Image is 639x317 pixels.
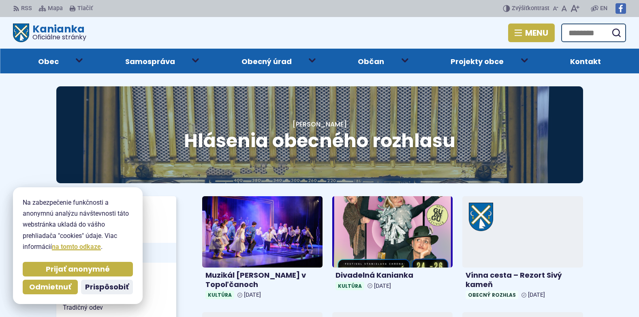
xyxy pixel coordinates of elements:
[184,128,455,154] span: Hlásenia obecného rozhlasu
[202,196,323,302] a: Muzikál [PERSON_NAME] v Topoľčanoch Kultúra [DATE]
[451,49,504,73] span: Projekty obce
[29,283,71,292] span: Odmietnuť
[29,24,86,41] span: Kanianka
[462,196,583,302] a: Vínna cesta – Rezort Sivý kameň Obecný rozhlas [DATE]
[13,24,86,42] a: Logo Kanianka, prejsť na domovskú stránku.
[425,49,529,73] a: Projekty obce
[374,283,391,289] span: [DATE]
[512,5,528,12] span: Zvýšiť
[186,52,205,68] button: Otvoriť podmenu pre
[205,291,234,299] span: Kultúra
[81,280,133,294] button: Prispôsobiť
[466,291,518,299] span: Obecný rozhlas
[244,291,261,298] span: [DATE]
[46,265,110,274] span: Prijať anonymné
[358,49,384,73] span: Občan
[48,4,63,13] span: Mapa
[466,271,579,289] h4: Vínna cesta – Rezort Sivý kameň
[100,49,200,73] a: Samospráva
[528,291,545,298] span: [DATE]
[125,49,175,73] span: Samospráva
[21,4,32,13] span: RSS
[77,5,93,12] span: Tlačiť
[333,49,410,73] a: Občan
[293,120,347,129] a: [PERSON_NAME]
[23,280,78,294] button: Odmietnuť
[512,5,549,12] span: kontrast
[13,24,29,42] img: Prejsť na domovskú stránku
[598,4,609,13] a: EN
[23,197,133,252] p: Na zabezpečenie funkčnosti a anonymnú analýzu návštevnosti táto webstránka ukladá do vášho prehli...
[303,52,322,68] button: Otvoriť podmenu pre
[205,271,319,289] h4: Muzikál [PERSON_NAME] v Topoľčanoch
[23,262,133,276] button: Prijať anonymné
[13,49,84,73] a: Obec
[63,302,170,314] span: Tradičný odev
[241,49,292,73] span: Obecný úrad
[216,49,317,73] a: Obecný úrad
[395,52,414,68] button: Otvoriť podmenu pre
[525,30,548,36] span: Menu
[508,24,555,42] button: Menu
[56,302,176,314] a: Tradičný odev
[38,49,59,73] span: Obec
[85,283,129,292] span: Prispôsobiť
[545,49,626,73] a: Kontakt
[600,4,607,13] span: EN
[70,52,89,68] button: Otvoriť podmenu pre
[52,243,101,251] a: na tomto odkaze
[515,52,534,68] button: Otvoriť podmenu pre
[615,3,626,14] img: Prejsť na Facebook stránku
[570,49,601,73] span: Kontakt
[336,271,449,280] h4: Divadelná Kanianka
[332,196,453,293] a: Divadelná Kanianka Kultúra [DATE]
[32,34,86,41] span: Oficiálne stránky
[336,282,364,290] span: Kultúra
